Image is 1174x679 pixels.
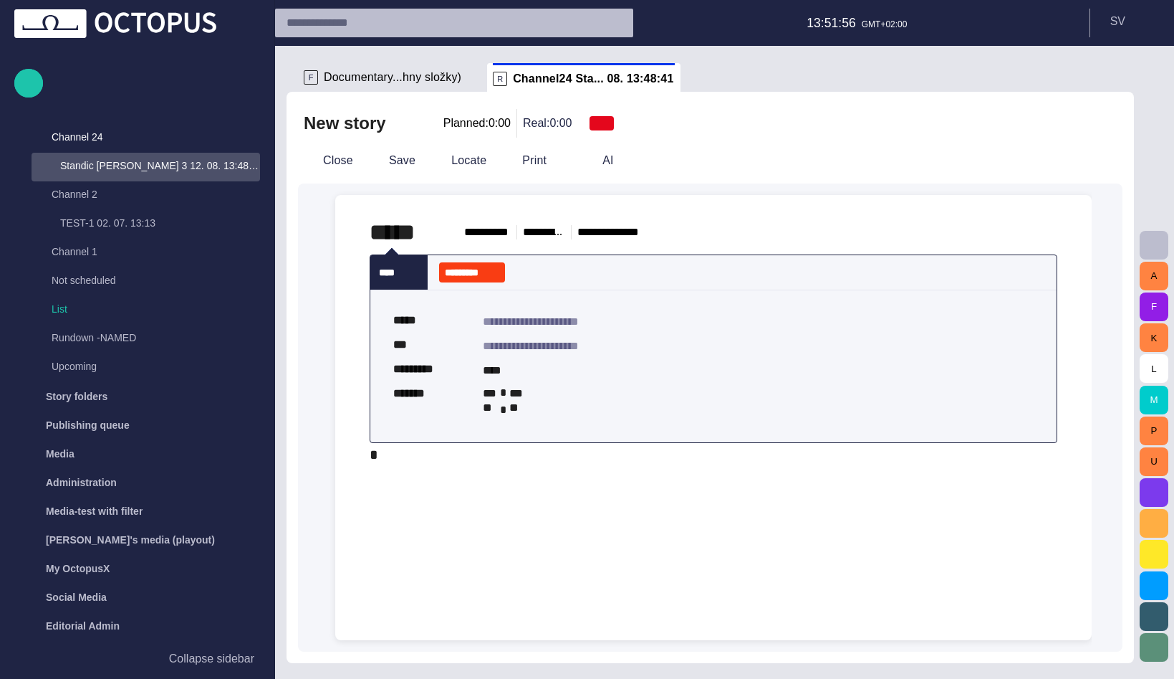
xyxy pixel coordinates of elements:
p: Planned: 0:00 [443,115,511,132]
p: 13:51:56 [807,14,856,32]
img: Octopus News Room [14,9,216,38]
p: Publishing queue [46,418,130,432]
p: Channel 2 [52,187,231,201]
div: Media [14,440,260,468]
button: M [1140,386,1168,414]
div: FDocumentary...hny složky) [298,63,487,92]
button: K [1140,323,1168,352]
ul: main menu [14,95,260,616]
button: U [1140,447,1168,476]
button: Print [497,148,572,174]
p: Real: 0:00 [523,115,572,132]
button: SV [1099,9,1165,34]
p: Editorial Admin [46,619,120,633]
h2: New story [304,112,386,135]
p: Collapse sidebar [169,650,254,668]
div: Publishing queue [14,411,260,440]
p: Media [46,447,74,461]
p: Story folders [46,389,107,404]
p: GMT+02:00 [862,18,908,31]
button: P [1140,417,1168,445]
p: R [493,72,507,86]
p: List [52,302,260,316]
p: Administration [46,475,117,490]
p: [PERSON_NAME]'s media (playout) [46,533,215,547]
div: RChannel24 Sta... 08. 13:48:41 [487,63,680,92]
button: A [1140,262,1168,290]
button: Save [364,148,420,174]
div: [PERSON_NAME]'s media (playout) [14,526,260,554]
button: Close [298,148,358,174]
div: List [23,296,260,325]
div: Standic [PERSON_NAME] 3 12. 08. 13:48:41 [32,153,260,181]
p: Not scheduled [52,273,231,288]
p: Channel 1 [52,244,231,259]
button: Collapse sidebar [14,645,260,673]
p: Standic [PERSON_NAME] 3 12. 08. 13:48:41 [60,158,260,173]
p: Media-test with filter [46,504,143,518]
p: Social Media [46,590,107,604]
p: Upcoming [52,359,231,374]
span: Channel24 Sta... 08. 13:48:41 [513,72,673,86]
div: TEST-1 02. 07. 13:13 [32,210,260,239]
p: S V [1110,13,1125,30]
p: TEST-1 02. 07. 13:13 [60,216,260,230]
button: F [1140,293,1168,321]
div: Media-test with filter [14,497,260,526]
button: L [1140,354,1168,383]
p: My OctopusX [46,561,110,576]
p: Channel 24 [52,130,231,144]
span: Documentary...hny složky) [324,70,461,85]
p: F [304,70,318,85]
button: Locate [426,148,491,174]
p: Rundown -NAMED [52,331,231,345]
button: AI [577,148,619,174]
